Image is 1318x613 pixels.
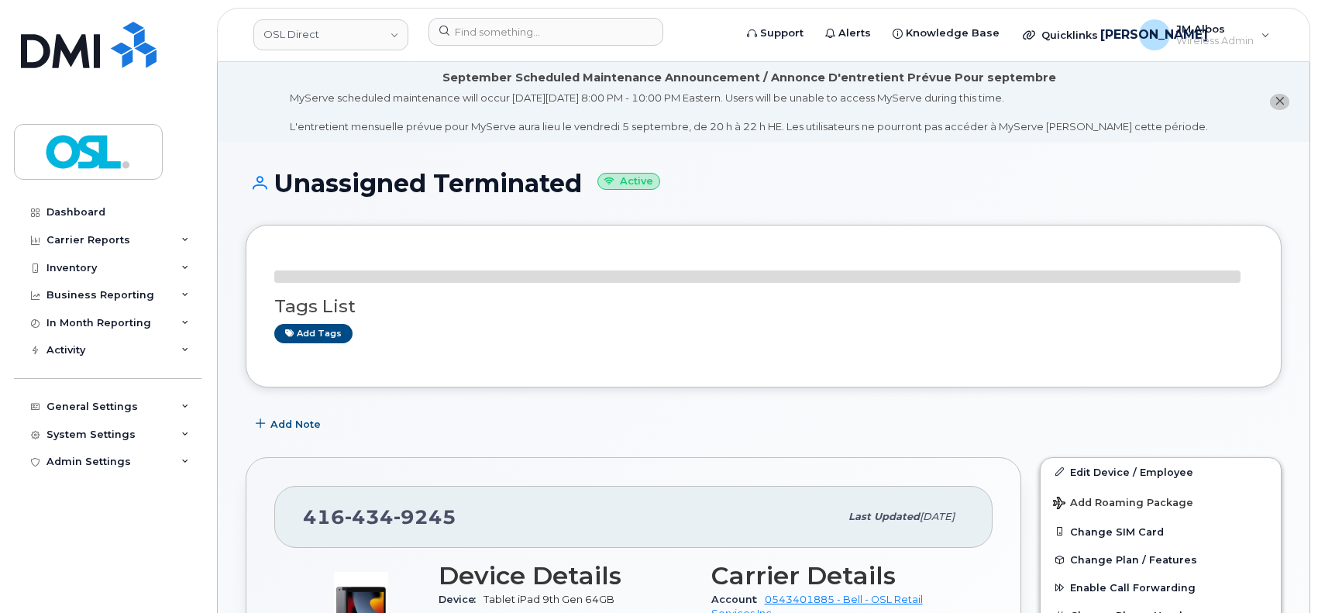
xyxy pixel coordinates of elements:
button: Change SIM Card [1041,518,1281,546]
a: Edit Device / Employee [1041,458,1281,486]
span: Tablet iPad 9th Gen 64GB [483,594,614,605]
a: Add tags [274,324,353,343]
button: Add Note [246,411,334,439]
button: close notification [1270,94,1289,110]
span: 9245 [394,505,456,529]
h3: Device Details [439,562,693,590]
div: MyServe scheduled maintenance will occur [DATE][DATE] 8:00 PM - 10:00 PM Eastern. Users will be u... [290,91,1208,134]
h3: Carrier Details [711,562,965,590]
span: Enable Call Forwarding [1070,582,1196,594]
span: Device [439,594,483,605]
span: Change Plan / Features [1070,554,1197,566]
span: 434 [345,505,394,529]
span: Account [711,594,765,605]
div: September Scheduled Maintenance Announcement / Annonce D'entretient Prévue Pour septembre [442,70,1056,86]
span: 416 [303,505,456,529]
small: Active [597,173,660,191]
h1: Unassigned Terminated [246,170,1282,197]
span: [DATE] [920,511,955,522]
button: Enable Call Forwarding [1041,573,1281,601]
span: Add Roaming Package [1053,497,1193,511]
span: Add Note [270,417,321,432]
span: Last updated [848,511,920,522]
button: Add Roaming Package [1041,486,1281,518]
button: Change Plan / Features [1041,546,1281,573]
h3: Tags List [274,297,1253,316]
